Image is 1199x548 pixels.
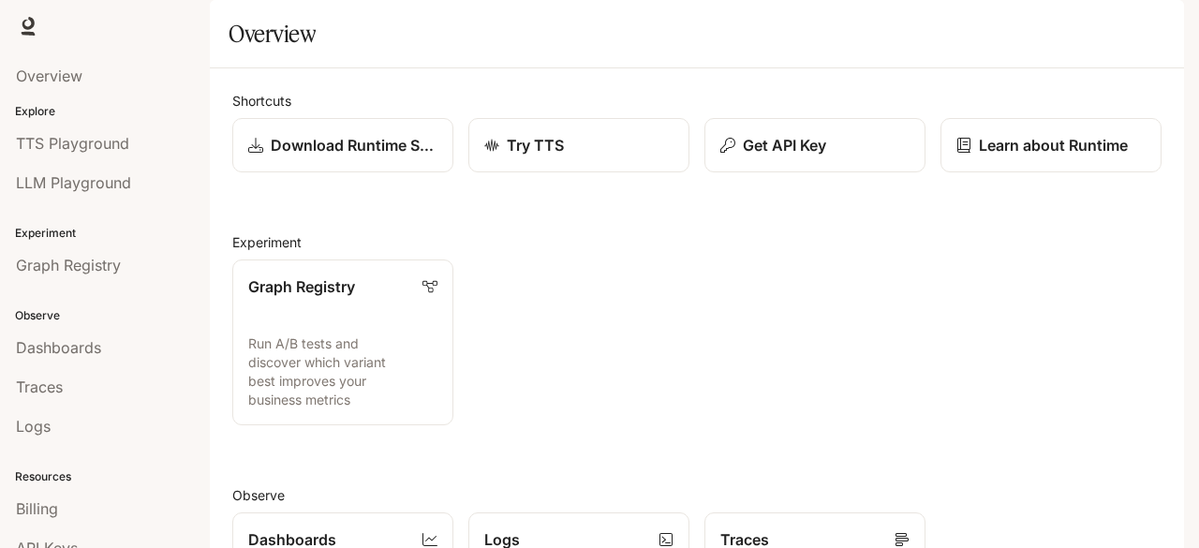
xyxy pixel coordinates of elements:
[940,118,1162,172] a: Learn about Runtime
[704,118,925,172] button: Get API Key
[232,91,1162,111] h2: Shortcuts
[248,275,355,298] p: Graph Registry
[743,134,826,156] p: Get API Key
[979,134,1128,156] p: Learn about Runtime
[507,134,564,156] p: Try TTS
[232,259,453,425] a: Graph RegistryRun A/B tests and discover which variant best improves your business metrics
[248,334,437,409] p: Run A/B tests and discover which variant best improves your business metrics
[232,485,1162,505] h2: Observe
[271,134,437,156] p: Download Runtime SDK
[468,118,689,172] a: Try TTS
[232,232,1162,252] h2: Experiment
[232,118,453,172] a: Download Runtime SDK
[229,15,316,52] h1: Overview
